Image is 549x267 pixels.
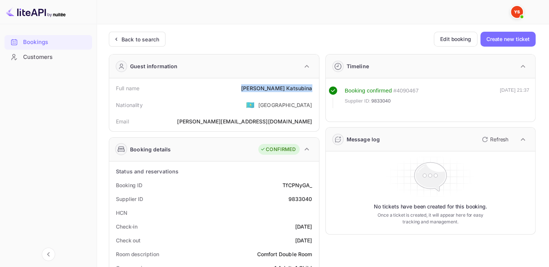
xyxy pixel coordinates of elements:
[116,223,138,230] div: Check-in
[283,181,312,189] div: TfCPNyGA_
[116,236,141,244] div: Check out
[6,6,66,18] img: LiteAPI logo
[257,250,312,258] div: Comfort Double Room
[480,32,536,47] button: Create new ticket
[130,145,171,153] div: Booking details
[130,62,178,70] div: Guest information
[246,98,255,111] span: United States
[288,195,312,203] div: 9833040
[241,84,312,92] div: [PERSON_NAME] Katsubina
[500,87,529,108] div: [DATE] 21:37
[116,101,143,109] div: Nationality
[374,212,486,225] p: Once a ticket is created, it will appear here for easy tracking and management.
[260,146,296,153] div: CONFIRMED
[511,6,523,18] img: Yandex Support
[177,117,312,125] div: [PERSON_NAME][EMAIL_ADDRESS][DOMAIN_NAME]
[4,35,92,50] div: Bookings
[490,135,508,143] p: Refresh
[116,195,143,203] div: Supplier ID
[122,35,159,43] div: Back to search
[4,50,92,64] a: Customers
[116,117,129,125] div: Email
[116,181,142,189] div: Booking ID
[347,62,369,70] div: Timeline
[23,53,88,62] div: Customers
[345,87,392,95] div: Booking confirmed
[116,84,139,92] div: Full name
[4,35,92,49] a: Bookings
[371,97,391,105] span: 9833040
[393,87,419,95] div: # 4090467
[345,97,371,105] span: Supplier ID:
[477,133,511,145] button: Refresh
[116,209,127,217] div: HCN
[434,32,477,47] button: Edit booking
[374,203,487,210] p: No tickets have been created for this booking.
[116,250,159,258] div: Room description
[258,101,312,109] div: [GEOGRAPHIC_DATA]
[116,167,179,175] div: Status and reservations
[42,248,55,261] button: Collapse navigation
[23,38,88,47] div: Bookings
[347,135,380,143] div: Message log
[295,236,312,244] div: [DATE]
[295,223,312,230] div: [DATE]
